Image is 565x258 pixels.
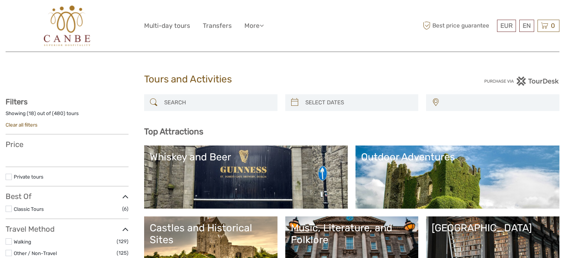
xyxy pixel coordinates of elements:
[244,20,264,31] a: More
[432,222,554,234] div: [GEOGRAPHIC_DATA]
[44,6,90,46] img: 602-0fc6e88d-d366-4c1d-ad88-b45bd91116e8_logo_big.jpg
[6,225,129,233] h3: Travel Method
[150,151,342,163] div: Whiskey and Beer
[161,96,274,109] input: SEARCH
[54,110,64,117] label: 480
[14,250,57,256] a: Other / Non-Travel
[150,151,342,203] a: Whiskey and Beer
[484,76,559,86] img: PurchaseViaTourDesk.png
[14,239,31,245] a: Walking
[117,237,129,246] span: (129)
[144,127,203,137] b: Top Attractions
[14,206,44,212] a: Classic Tours
[150,222,272,246] div: Castles and Historical Sites
[361,151,554,163] div: Outdoor Adventures
[122,205,129,213] span: (6)
[29,110,34,117] label: 18
[500,22,513,29] span: EUR
[519,20,534,32] div: EN
[6,122,38,128] a: Clear all filters
[291,222,413,246] div: Music, Literature, and Folklore
[144,20,190,31] a: Multi-day tours
[550,22,556,29] span: 0
[6,192,129,201] h3: Best Of
[6,140,129,149] h3: Price
[144,74,421,85] h1: Tours and Activities
[14,174,43,180] a: Private tours
[421,20,495,32] span: Best price guarantee
[6,97,27,106] strong: Filters
[361,151,554,203] a: Outdoor Adventures
[6,110,129,121] div: Showing ( ) out of ( ) tours
[203,20,232,31] a: Transfers
[302,96,415,109] input: SELECT DATES
[117,249,129,257] span: (125)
